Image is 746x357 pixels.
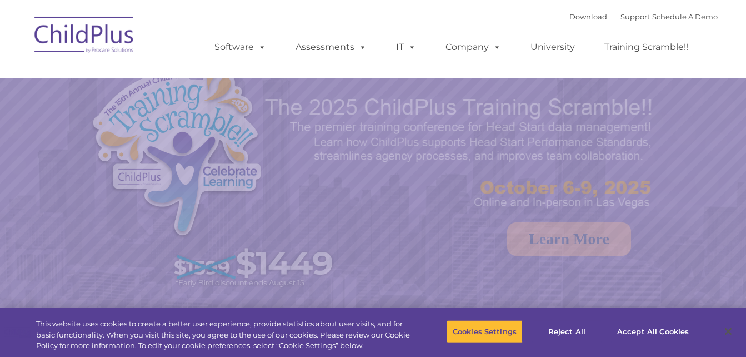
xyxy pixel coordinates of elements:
button: Accept All Cookies [611,320,695,343]
a: Software [203,36,277,58]
a: Download [569,12,607,21]
button: Cookies Settings [447,320,523,343]
a: IT [385,36,427,58]
button: Close [716,319,740,344]
a: Support [620,12,650,21]
a: University [519,36,586,58]
font: | [569,12,718,21]
div: This website uses cookies to create a better user experience, provide statistics about user visit... [36,319,410,351]
button: Reject All [532,320,602,343]
a: Learn More [507,222,631,256]
img: ChildPlus by Procare Solutions [29,9,140,65]
a: Assessments [284,36,378,58]
a: Company [434,36,512,58]
a: Training Scramble!! [593,36,699,58]
a: Schedule A Demo [652,12,718,21]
